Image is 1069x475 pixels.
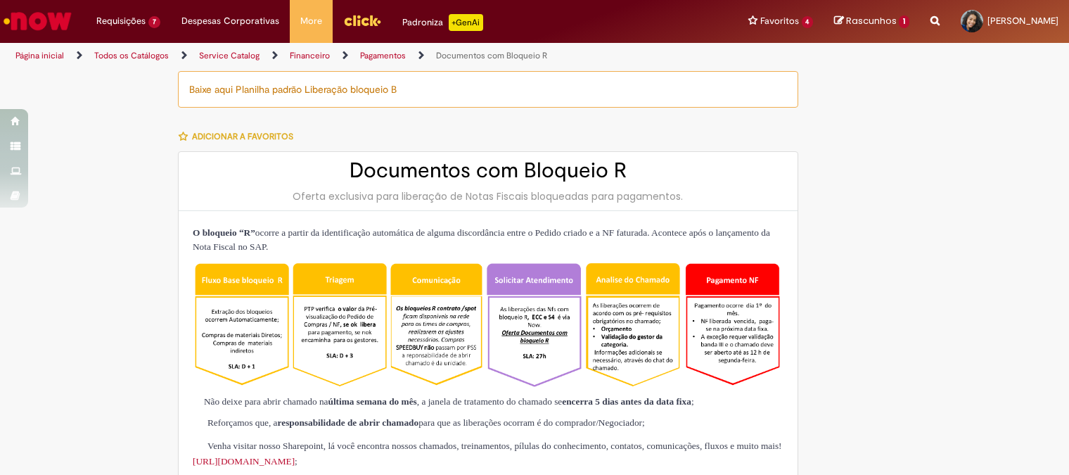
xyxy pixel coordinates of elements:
span: Requisições [96,14,146,28]
img: sys_attachment.do [193,439,207,454]
span: Não deixe para abrir chamado na , a janela de tratamento do chamado se ; [193,396,694,407]
button: Adicionar a Favoritos [178,122,301,151]
a: Service Catalog [199,50,260,61]
div: Oferta exclusiva para liberação de Notas Fiscais bloqueadas para pagamentos. [193,189,783,203]
span: Favoritos [760,14,799,28]
span: Despesas Corporativas [181,14,279,28]
span: Rascunhos [846,14,897,27]
span: More [300,14,322,28]
span: Adicionar a Favoritos [192,131,293,142]
div: Padroniza [402,14,483,31]
ul: Trilhas de página [11,43,702,69]
a: Rascunhos [834,15,909,28]
a: Documentos com Bloqueio R [436,50,547,61]
strong: O bloqueio “R” [193,227,255,238]
strong: última semana do mês [328,396,417,407]
img: sys_attachment.do [193,396,204,408]
strong: encerra 5 dias antes da data fixa [562,396,691,407]
span: Reforçamos que, a para que as liberações ocorram é do comprador/Negociador; [193,417,645,428]
img: ServiceNow [1,7,74,35]
span: 4 [802,16,814,28]
div: Baixe aqui Planilha padrão Liberação bloqueio B [178,71,798,108]
h2: Documentos com Bloqueio R [193,159,783,182]
a: [URL][DOMAIN_NAME] [193,456,295,467]
p: +GenAi [449,14,483,31]
a: Todos os Catálogos [94,50,169,61]
img: click_logo_yellow_360x200.png [343,10,381,31]
a: Financeiro [290,50,330,61]
span: 7 [148,16,160,28]
span: [PERSON_NAME] [987,15,1058,27]
strong: responsabilidade de abrir chamado [278,417,419,428]
a: Página inicial [15,50,64,61]
a: Pagamentos [360,50,406,61]
img: sys_attachment.do [193,417,207,431]
span: Venha visitar nosso Sharepoint, lá você encontra nossos chamados, treinamentos, pílulas do conhec... [193,441,782,467]
span: ocorre a partir da identificação automática de alguma discordância entre o Pedido criado e a NF f... [193,227,770,252]
span: 1 [899,15,909,28]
